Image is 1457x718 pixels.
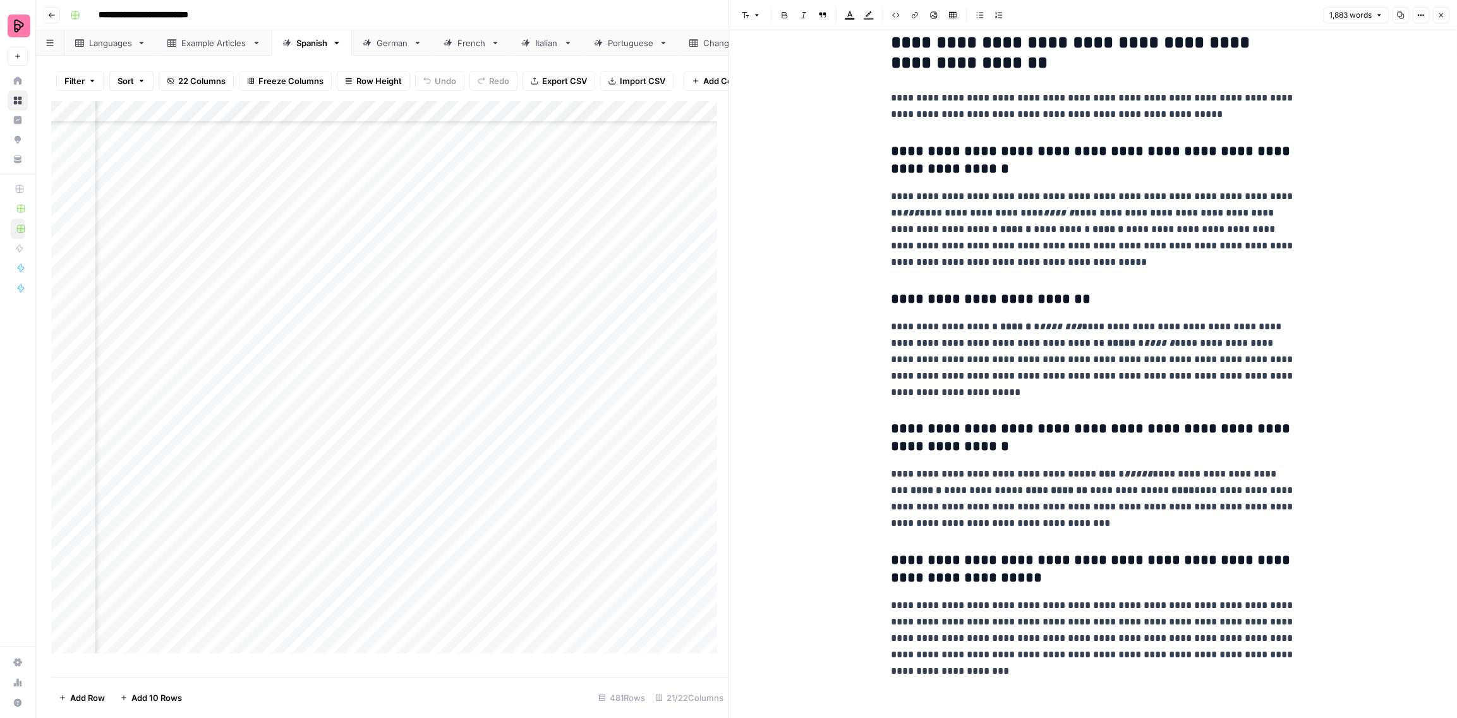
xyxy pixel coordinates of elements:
a: Example Articles [157,30,272,56]
span: Redo [489,75,509,87]
a: Insights [8,110,28,130]
a: Spanish [272,30,352,56]
button: Help + Support [8,693,28,713]
a: Settings [8,652,28,672]
button: 1,883 words [1324,7,1389,23]
a: Browse [8,90,28,111]
a: French [433,30,511,56]
button: Sort [109,71,154,91]
button: Row Height [337,71,410,91]
button: Undo [415,71,464,91]
a: Italian [511,30,583,56]
span: Freeze Columns [258,75,323,87]
a: German [352,30,433,56]
span: 22 Columns [178,75,226,87]
a: ChangeLog [679,30,773,56]
span: Add Column [703,75,752,87]
span: Undo [435,75,456,87]
a: Languages [64,30,157,56]
div: Italian [535,37,559,49]
div: 21/22 Columns [650,688,728,708]
div: Portuguese [608,37,654,49]
button: Export CSV [523,71,595,91]
a: Opportunities [8,130,28,150]
a: Usage [8,672,28,693]
span: Add Row [70,691,105,704]
div: ChangeLog [703,37,749,49]
div: Spanish [296,37,327,49]
button: Filter [56,71,104,91]
button: Redo [469,71,517,91]
span: 1,883 words [1329,9,1372,21]
span: Filter [64,75,85,87]
span: Export CSV [542,75,587,87]
span: Add 10 Rows [131,691,182,704]
button: Add Row [51,688,112,708]
span: Import CSV [620,75,665,87]
div: Languages [89,37,132,49]
button: Import CSV [600,71,674,91]
button: Add Column [684,71,760,91]
a: Your Data [8,149,28,169]
a: Portuguese [583,30,679,56]
button: 22 Columns [159,71,234,91]
span: Row Height [356,75,402,87]
div: 481 Rows [593,688,650,708]
button: Workspace: Preply [8,10,28,42]
div: Example Articles [181,37,247,49]
span: Sort [118,75,134,87]
img: Preply Logo [8,15,30,37]
button: Add 10 Rows [112,688,190,708]
div: German [377,37,408,49]
div: French [457,37,486,49]
button: Freeze Columns [239,71,332,91]
a: Home [8,71,28,91]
